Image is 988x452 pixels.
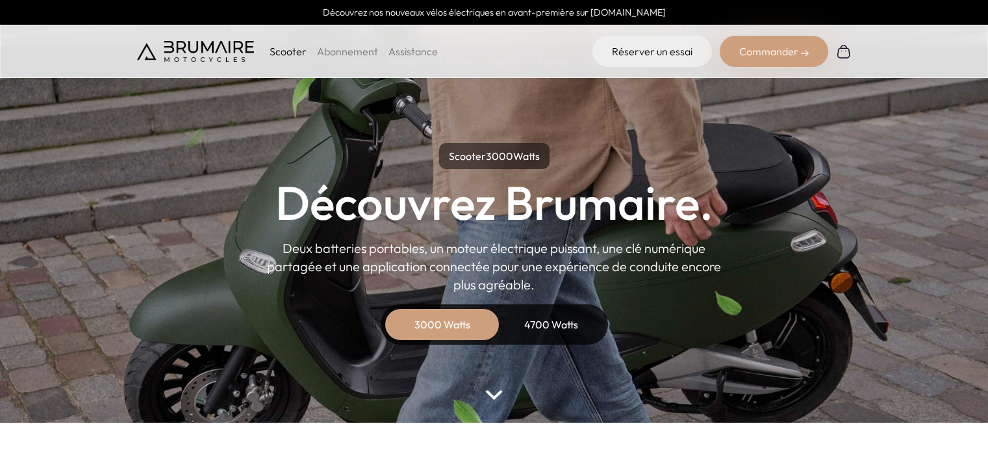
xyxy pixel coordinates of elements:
img: arrow-bottom.png [485,390,502,400]
p: Scooter Watts [439,143,550,169]
div: 4700 Watts [500,309,603,340]
img: right-arrow-2.png [801,49,809,57]
p: Deux batteries portables, un moteur électrique puissant, une clé numérique partagée et une applic... [267,239,722,294]
p: Scooter [270,44,307,59]
a: Assistance [388,45,438,58]
span: 3000 [486,150,513,163]
img: Brumaire Motocycles [137,41,254,62]
div: Commander [720,36,828,67]
a: Abonnement [317,45,378,58]
h1: Découvrez Brumaire. [275,179,713,226]
a: Réserver un essai [592,36,712,67]
img: Panier [836,44,852,59]
div: 3000 Watts [390,309,494,340]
